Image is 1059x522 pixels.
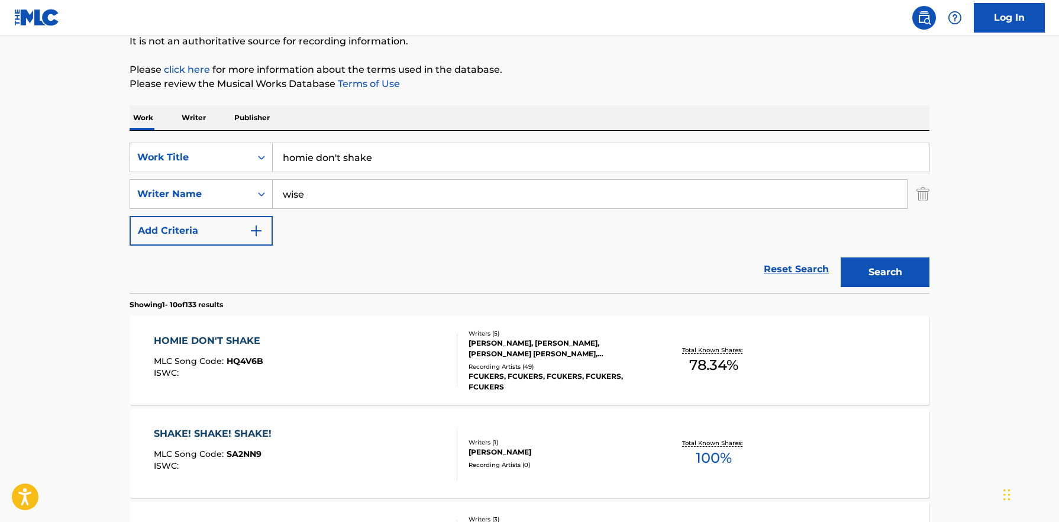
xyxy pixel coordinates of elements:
[943,6,967,30] div: Help
[130,409,929,498] a: SHAKE! SHAKE! SHAKE!MLC Song Code:SA2NN9ISWC:Writers (1)[PERSON_NAME]Recording Artists (0)Total K...
[469,447,647,457] div: [PERSON_NAME]
[164,64,210,75] a: click here
[948,11,962,25] img: help
[841,257,929,287] button: Search
[130,77,929,91] p: Please review the Musical Works Database
[154,449,227,459] span: MLC Song Code :
[137,150,244,165] div: Work Title
[974,3,1045,33] a: Log In
[469,438,647,447] div: Writers ( 1 )
[227,356,263,366] span: HQ4V6B
[469,460,647,469] div: Recording Artists ( 0 )
[154,334,266,348] div: HOMIE DON'T SHAKE
[130,34,929,49] p: It is not an authoritative source for recording information.
[469,338,647,359] div: [PERSON_NAME], [PERSON_NAME], [PERSON_NAME] [PERSON_NAME], [PERSON_NAME] [PERSON_NAME] [PERSON_NAME]
[335,78,400,89] a: Terms of Use
[249,224,263,238] img: 9d2ae6d4665cec9f34b9.svg
[689,355,738,376] span: 78.34 %
[912,6,936,30] a: Public Search
[154,356,227,366] span: MLC Song Code :
[1000,465,1059,522] iframe: Chat Widget
[130,143,929,293] form: Search Form
[154,460,182,471] span: ISWC :
[130,105,157,130] p: Work
[227,449,261,459] span: SA2NN9
[130,216,273,246] button: Add Criteria
[469,362,647,371] div: Recording Artists ( 49 )
[469,329,647,338] div: Writers ( 5 )
[231,105,273,130] p: Publisher
[682,439,745,447] p: Total Known Shares:
[758,256,835,282] a: Reset Search
[14,9,60,26] img: MLC Logo
[469,371,647,392] div: FCUKERS, FCUKERS, FCUKERS, FCUKERS, FCUKERS
[178,105,209,130] p: Writer
[696,447,732,469] span: 100 %
[137,187,244,201] div: Writer Name
[130,316,929,405] a: HOMIE DON'T SHAKEMLC Song Code:HQ4V6BISWC:Writers (5)[PERSON_NAME], [PERSON_NAME], [PERSON_NAME] ...
[1003,477,1010,513] div: Drag
[916,179,929,209] img: Delete Criterion
[130,63,929,77] p: Please for more information about the terms used in the database.
[130,299,223,310] p: Showing 1 - 10 of 133 results
[682,346,745,355] p: Total Known Shares:
[154,427,277,441] div: SHAKE! SHAKE! SHAKE!
[917,11,931,25] img: search
[154,368,182,378] span: ISWC :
